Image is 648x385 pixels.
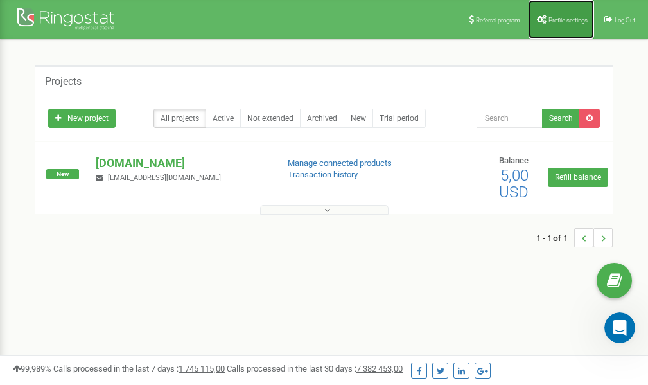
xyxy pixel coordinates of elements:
[548,168,608,187] a: Refill balance
[96,155,267,172] p: [DOMAIN_NAME]
[604,312,635,343] iframe: Intercom live chat
[344,109,373,128] a: New
[288,170,358,179] a: Transaction history
[615,17,635,24] span: Log Out
[476,17,520,24] span: Referral program
[108,174,221,182] span: [EMAIL_ADDRESS][DOMAIN_NAME]
[53,364,225,373] span: Calls processed in the last 7 days :
[179,364,225,373] u: 1 745 115,00
[356,364,403,373] u: 7 382 453,00
[46,169,79,179] span: New
[153,109,206,128] a: All projects
[499,156,529,165] span: Balance
[227,364,403,373] span: Calls processed in the last 30 days :
[542,109,580,128] button: Search
[477,109,543,128] input: Search
[536,215,613,260] nav: ...
[536,228,574,247] span: 1 - 1 of 1
[240,109,301,128] a: Not extended
[499,166,529,201] span: 5,00 USD
[548,17,588,24] span: Profile settings
[45,76,82,87] h5: Projects
[13,364,51,373] span: 99,989%
[206,109,241,128] a: Active
[300,109,344,128] a: Archived
[48,109,116,128] a: New project
[372,109,426,128] a: Trial period
[288,158,392,168] a: Manage connected products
